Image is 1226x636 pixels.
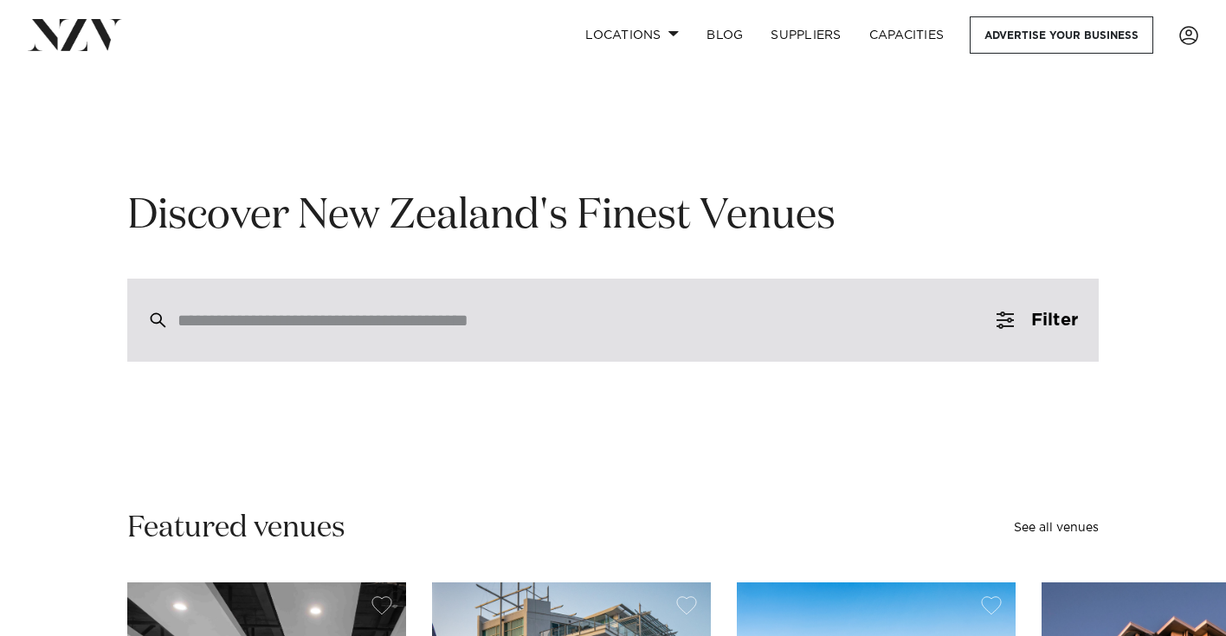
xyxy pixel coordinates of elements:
[127,509,345,548] h2: Featured venues
[970,16,1153,54] a: Advertise your business
[693,16,757,54] a: BLOG
[1014,522,1099,534] a: See all venues
[757,16,855,54] a: SUPPLIERS
[28,19,122,50] img: nzv-logo.png
[127,190,1099,244] h1: Discover New Zealand's Finest Venues
[571,16,693,54] a: Locations
[855,16,958,54] a: Capacities
[1031,312,1078,329] span: Filter
[976,279,1099,362] button: Filter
